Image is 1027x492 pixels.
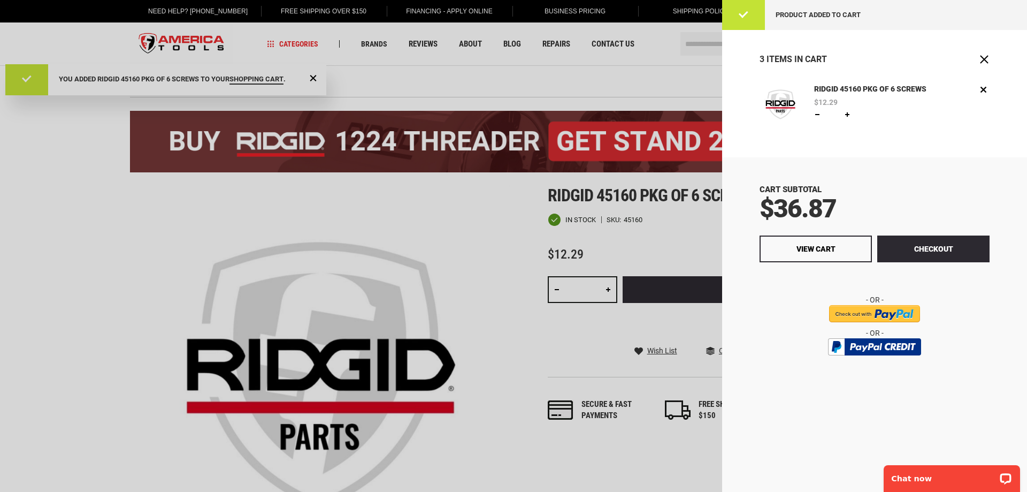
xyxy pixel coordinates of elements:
span: Product added to cart [776,11,861,19]
iframe: LiveChat chat widget [877,458,1027,492]
img: btn_bml_text.png [834,358,915,370]
span: 3 [760,54,764,64]
button: Checkout [877,236,990,262]
a: RIDGID 45160 PKG OF 6 SCREWS [811,84,930,95]
span: $36.87 [760,193,836,224]
a: RIDGID 45160 PKG OF 6 SCREWS [760,84,801,128]
span: View Cart [796,245,836,253]
span: Items in Cart [767,54,827,64]
img: RIDGID 45160 PKG OF 6 SCREWS [760,84,801,125]
span: Cart Subtotal [760,185,822,194]
button: Close [979,54,990,65]
span: $12.29 [814,99,838,106]
a: View Cart [760,236,872,262]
